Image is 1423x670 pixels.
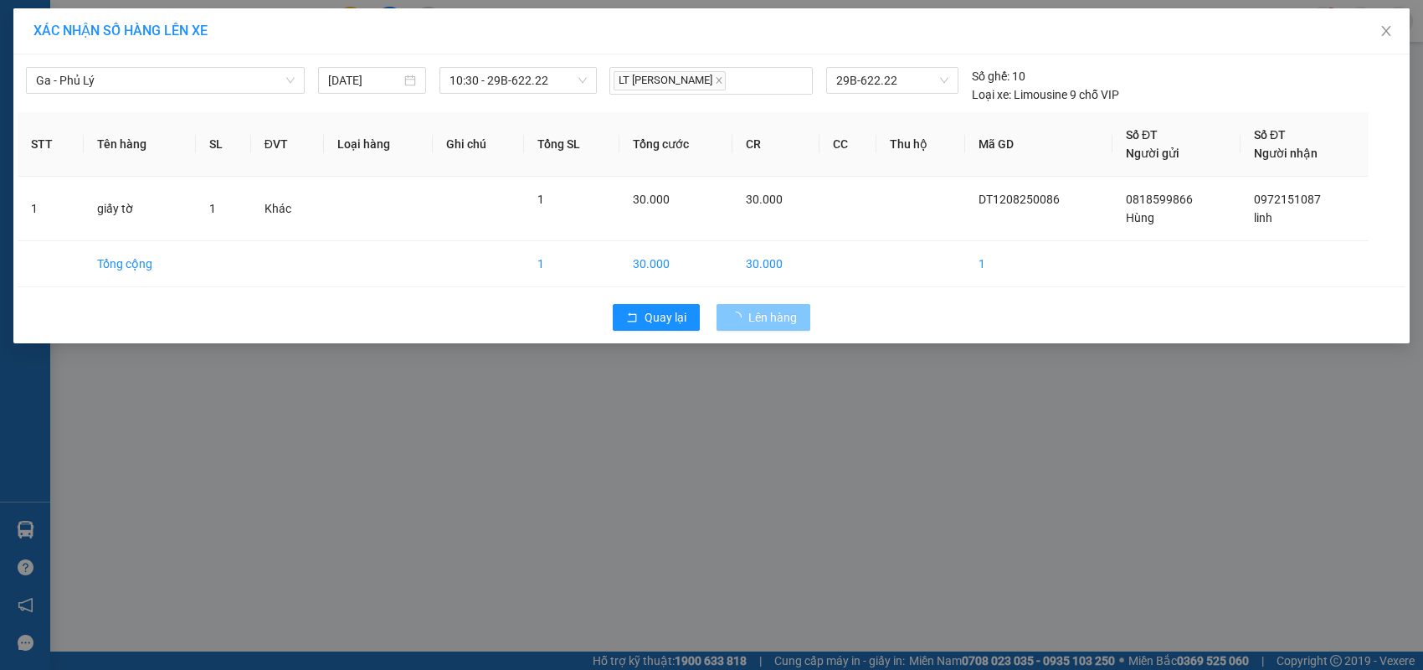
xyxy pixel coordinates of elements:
[732,112,819,177] th: CR
[15,13,151,68] strong: CÔNG TY TNHH DỊCH VỤ DU LỊCH THỜI ĐẠI
[84,241,196,287] td: Tổng cộng
[717,304,810,331] button: Lên hàng
[1126,211,1154,224] span: Hùng
[645,308,686,327] span: Quay lại
[1126,147,1179,160] span: Người gửi
[876,112,964,177] th: Thu hộ
[450,68,586,93] span: 10:30 - 29B-622.22
[1363,8,1410,55] button: Close
[1126,128,1158,142] span: Số ĐT
[251,112,324,177] th: ĐVT
[36,68,295,93] span: Ga - Phủ Lý
[84,177,196,241] td: giấy tờ
[965,241,1112,287] td: 1
[730,312,748,323] span: loading
[328,71,401,90] input: 12/08/2025
[819,112,876,177] th: CC
[1254,193,1321,206] span: 0972151087
[33,23,208,39] span: XÁC NHẬN SỐ HÀNG LÊN XE
[626,312,638,325] span: rollback
[1379,24,1393,38] span: close
[157,112,257,130] span: DT1208250086
[11,72,156,131] span: Chuyển phát nhanh: [GEOGRAPHIC_DATA] - [GEOGRAPHIC_DATA]
[748,308,797,327] span: Lên hàng
[965,112,1112,177] th: Mã GD
[537,193,544,206] span: 1
[619,112,732,177] th: Tổng cước
[972,85,1119,104] div: Limousine 9 chỗ VIP
[1254,211,1272,224] span: linh
[836,68,948,93] span: 29B-622.22
[251,177,324,241] td: Khác
[1126,193,1193,206] span: 0818599866
[613,304,700,331] button: rollbackQuay lại
[979,193,1060,206] span: DT1208250086
[524,241,619,287] td: 1
[196,112,251,177] th: SL
[746,193,783,206] span: 30.000
[1254,128,1286,142] span: Số ĐT
[619,241,732,287] td: 30.000
[6,59,9,145] img: logo
[433,112,524,177] th: Ghi chú
[524,112,619,177] th: Tổng SL
[732,241,819,287] td: 30.000
[633,193,670,206] span: 30.000
[972,67,1009,85] span: Số ghế:
[84,112,196,177] th: Tên hàng
[715,76,723,85] span: close
[324,112,433,177] th: Loại hàng
[18,112,84,177] th: STT
[972,67,1025,85] div: 10
[209,202,216,215] span: 1
[972,85,1011,104] span: Loại xe:
[614,71,726,90] span: LT [PERSON_NAME]
[1254,147,1318,160] span: Người nhận
[18,177,84,241] td: 1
